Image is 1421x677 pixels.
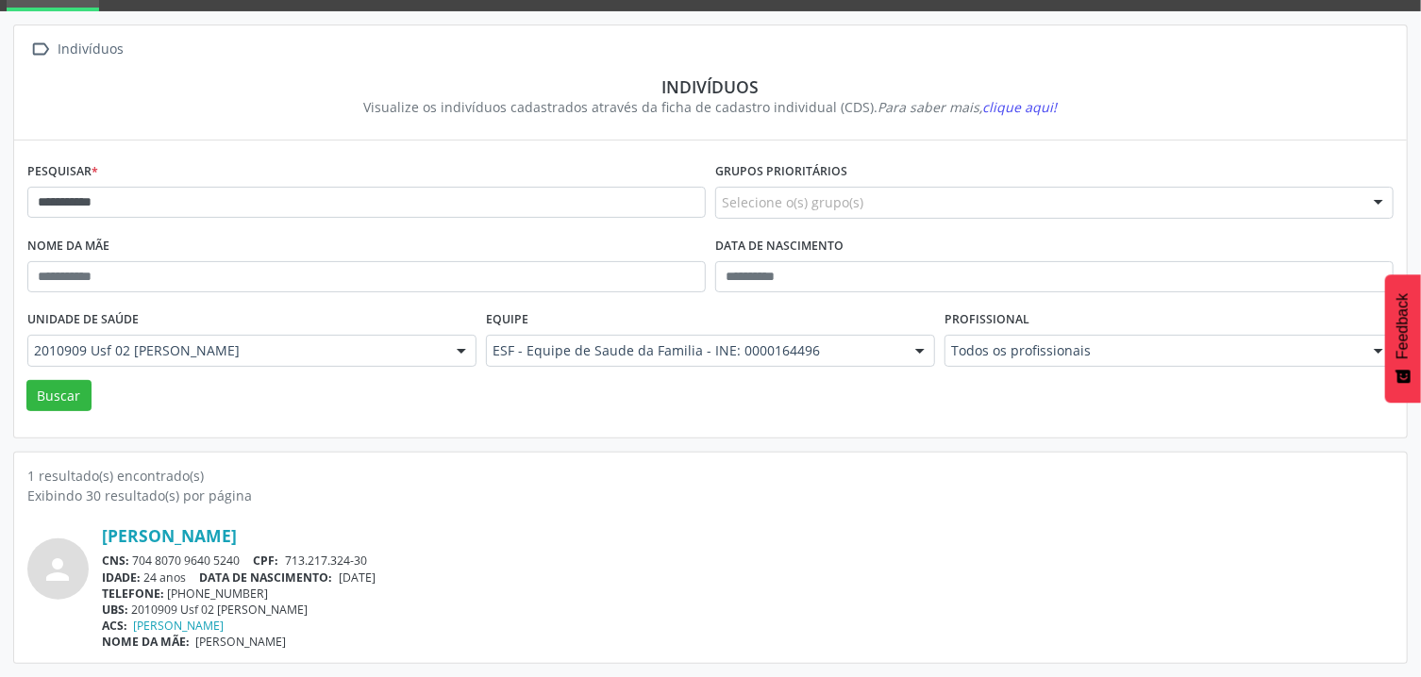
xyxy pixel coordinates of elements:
[26,380,92,412] button: Buscar
[55,36,127,63] div: Indivíduos
[27,157,98,187] label: Pesquisar
[945,305,1029,335] label: Profissional
[102,570,141,586] span: IDADE:
[27,305,139,335] label: Unidade de saúde
[254,553,279,569] span: CPF:
[196,634,287,650] span: [PERSON_NAME]
[27,36,127,63] a:  Indivíduos
[102,553,129,569] span: CNS:
[722,192,863,212] span: Selecione o(s) grupo(s)
[1395,293,1412,359] span: Feedback
[102,602,1394,618] div: 2010909 Usf 02 [PERSON_NAME]
[102,553,1394,569] div: 704 8070 9640 5240
[102,525,237,546] a: [PERSON_NAME]
[34,341,438,360] span: 2010909 Usf 02 [PERSON_NAME]
[1385,274,1421,403] button: Feedback - Mostrar pesquisa
[715,232,844,261] label: Data de nascimento
[27,486,1394,505] div: Exibindo 30 resultado(s) por página
[715,157,847,187] label: Grupos prioritários
[102,618,127,634] span: ACS:
[27,466,1394,486] div: 1 resultado(s) encontrado(s)
[486,305,528,335] label: Equipe
[983,98,1058,116] span: clique aqui!
[102,634,190,650] span: NOME DA MÃE:
[200,570,333,586] span: DATA DE NASCIMENTO:
[41,76,1380,97] div: Indivíduos
[493,341,896,360] span: ESF - Equipe de Saude da Familia - INE: 0000164496
[134,618,225,634] a: [PERSON_NAME]
[42,553,75,586] i: person
[951,341,1355,360] span: Todos os profissionais
[27,36,55,63] i: 
[878,98,1058,116] i: Para saber mais,
[27,232,109,261] label: Nome da mãe
[285,553,367,569] span: 713.217.324-30
[41,97,1380,117] div: Visualize os indivíduos cadastrados através da ficha de cadastro individual (CDS).
[102,602,128,618] span: UBS:
[102,586,164,602] span: TELEFONE:
[339,570,376,586] span: [DATE]
[102,570,1394,586] div: 24 anos
[102,586,1394,602] div: [PHONE_NUMBER]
